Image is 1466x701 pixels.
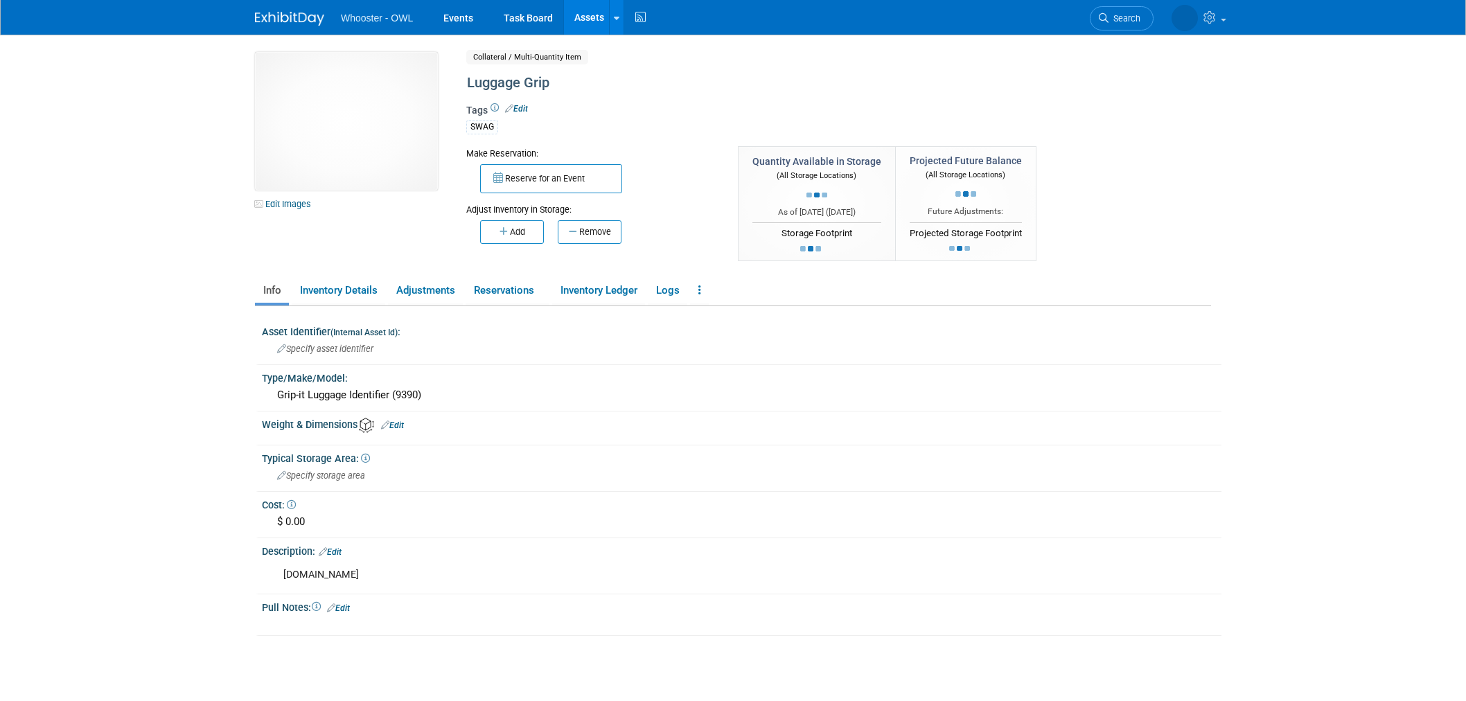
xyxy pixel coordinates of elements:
div: Description: [262,541,1221,559]
a: Search [1090,6,1154,30]
button: Reserve for an Event [480,164,622,193]
div: Luggage Grip [462,71,1097,96]
img: Asset Weight and Dimensions [359,418,374,433]
div: Make Reservation: [466,146,717,160]
div: Pull Notes: [262,597,1221,615]
div: Grip-it Luggage Identifier (9390) [272,384,1211,406]
div: Quantity Available in Storage [752,154,881,168]
span: Search [1109,13,1140,24]
a: Inventory Ledger [552,278,645,303]
div: Future Adjustments: [910,206,1022,218]
a: Edit [381,420,404,430]
div: Weight & Dimensions [262,414,1221,433]
a: Reservations [466,278,549,303]
div: [DOMAIN_NAME] [274,561,1041,589]
a: Edit Images [255,195,317,213]
a: Adjustments [388,278,463,303]
div: Projected Future Balance [910,154,1022,168]
a: Edit [505,104,528,114]
button: Remove [558,220,621,244]
span: Specify asset identifier [277,344,373,354]
a: Logs [648,278,687,303]
small: (Internal Asset Id) [330,328,398,337]
div: (All Storage Locations) [752,168,881,181]
div: $ 0.00 [272,511,1211,533]
img: View Images [255,52,438,190]
a: Edit [327,603,350,613]
span: Whooster - OWL [341,12,413,24]
div: (All Storage Locations) [910,168,1022,181]
span: Typical Storage Area: [262,453,370,464]
img: loading... [806,193,827,198]
div: Type/Make/Model: [262,368,1221,385]
div: Storage Footprint [752,222,881,240]
div: Cost: [262,495,1221,512]
img: loading... [800,246,821,251]
img: ExhibitDay [255,12,324,26]
button: Add [480,220,544,244]
div: Adjust Inventory in Storage: [466,193,717,216]
div: SWAG [466,120,498,134]
span: [DATE] [829,207,853,217]
img: loading... [949,246,970,251]
img: Jordanna Musser [1172,5,1198,31]
div: As of [DATE] ( ) [752,206,881,218]
a: Inventory Details [292,278,385,303]
span: Collateral / Multi-Quantity Item [466,50,588,64]
img: loading... [955,191,976,197]
a: Edit [319,547,342,557]
div: Projected Storage Footprint [910,222,1022,240]
a: Info [255,278,289,303]
div: Tags [466,103,1097,143]
div: Asset Identifier : [262,321,1221,339]
span: Specify storage area [277,470,365,481]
